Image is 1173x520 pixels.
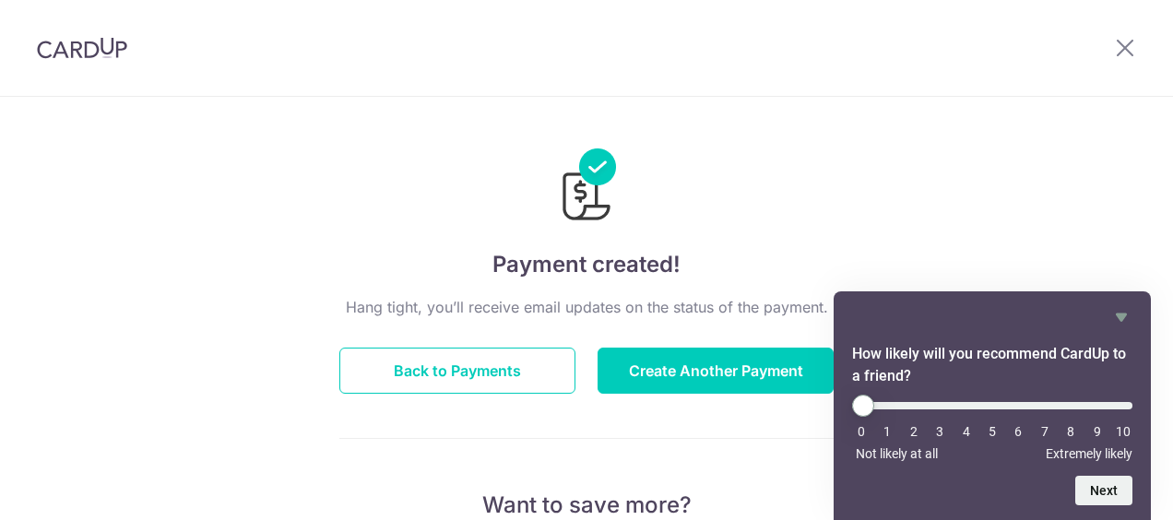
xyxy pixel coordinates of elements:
li: 1 [878,424,896,439]
div: How likely will you recommend CardUp to a friend? Select an option from 0 to 10, with 0 being Not... [852,306,1132,505]
li: 7 [1036,424,1054,439]
li: 2 [905,424,923,439]
button: Next question [1075,476,1132,505]
button: Hide survey [1110,306,1132,328]
span: Extremely likely [1046,446,1132,461]
div: How likely will you recommend CardUp to a friend? Select an option from 0 to 10, with 0 being Not... [852,395,1132,461]
li: 4 [957,424,976,439]
button: Back to Payments [339,348,575,394]
li: 3 [930,424,949,439]
li: 0 [852,424,871,439]
p: Want to save more? [339,490,834,520]
p: Hang tight, you’ll receive email updates on the status of the payment. [339,296,834,318]
li: 10 [1114,424,1132,439]
span: Not likely at all [856,446,938,461]
h2: How likely will you recommend CardUp to a friend? Select an option from 0 to 10, with 0 being Not... [852,343,1132,387]
li: 5 [983,424,1001,439]
button: Create Another Payment [598,348,834,394]
li: 6 [1009,424,1027,439]
h4: Payment created! [339,248,834,281]
img: CardUp [37,37,127,59]
li: 8 [1061,424,1080,439]
img: Payments [557,148,616,226]
li: 9 [1088,424,1107,439]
